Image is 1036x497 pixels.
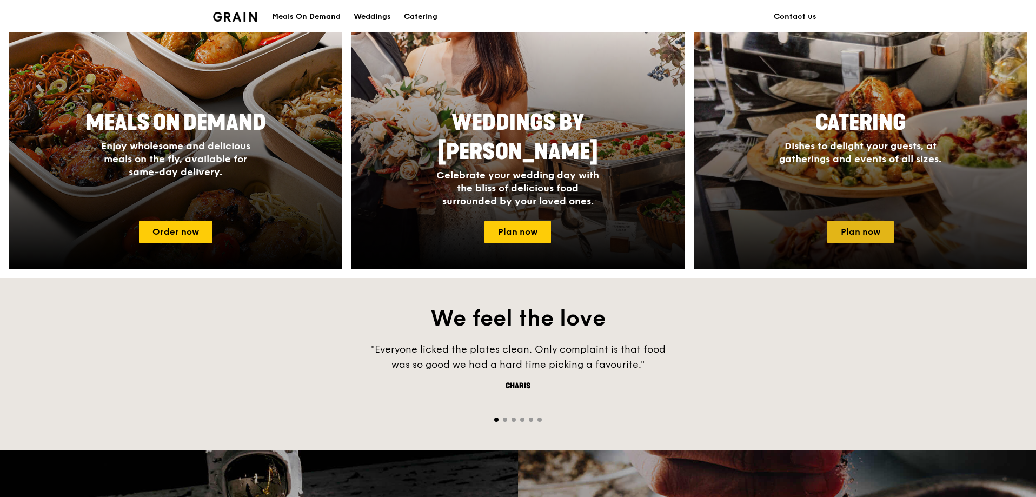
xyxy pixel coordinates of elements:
[101,140,250,178] span: Enjoy wholesome and delicious meals on the fly, available for same-day delivery.
[779,140,941,165] span: Dishes to delight your guests, at gatherings and events of all sizes.
[537,418,542,422] span: Go to slide 6
[438,110,598,165] span: Weddings by [PERSON_NAME]
[827,221,894,243] a: Plan now
[767,1,823,33] a: Contact us
[356,342,680,372] div: "Everyone licked the plates clean. Only complaint is that food was so good we had a hard time pic...
[512,418,516,422] span: Go to slide 3
[356,381,680,392] div: Charis
[494,418,499,422] span: Go to slide 1
[815,110,906,136] span: Catering
[404,1,437,33] div: Catering
[354,1,391,33] div: Weddings
[139,221,212,243] a: Order now
[347,1,397,33] a: Weddings
[529,418,533,422] span: Go to slide 5
[484,221,551,243] a: Plan now
[436,169,599,207] span: Celebrate your wedding day with the bliss of delicious food surrounded by your loved ones.
[213,12,257,22] img: Grain
[272,1,341,33] div: Meals On Demand
[503,418,507,422] span: Go to slide 2
[520,418,524,422] span: Go to slide 4
[397,1,444,33] a: Catering
[85,110,266,136] span: Meals On Demand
